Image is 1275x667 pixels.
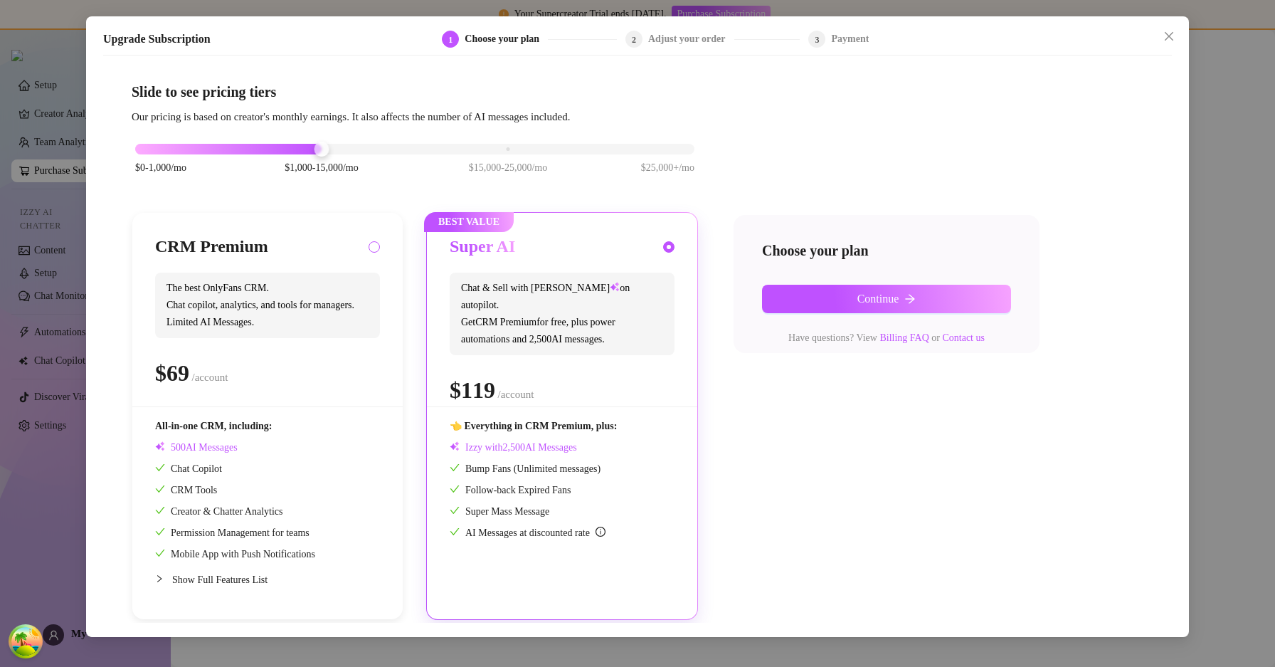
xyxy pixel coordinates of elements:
span: All-in-one CRM, including: [155,421,273,431]
span: Izzy with AI Messages [450,442,577,453]
button: Open Tanstack query devtools [11,627,40,656]
h5: Upgrade Subscription [103,31,211,48]
h3: Super AI [450,236,515,258]
h4: Slide to see pricing tiers [132,82,1143,102]
span: /account [498,389,534,400]
span: check [450,484,460,494]
span: AI Messages at discounted rate [465,527,605,538]
span: 3 [815,35,819,45]
span: Permission Management for teams [155,527,310,538]
span: Creator & Chatter Analytics [155,506,282,517]
button: Close [1158,25,1180,48]
span: check [450,505,460,515]
span: check [155,548,165,558]
span: 👈 Everything in CRM Premium, plus: [450,421,617,431]
div: Payment [831,31,869,48]
a: Billing FAQ [879,332,929,343]
span: Chat Copilot [155,463,222,474]
span: Close [1158,31,1180,42]
div: Choose your plan [465,31,548,48]
span: Super Mass Message [450,506,549,517]
a: Contact us [942,332,985,343]
span: $15,000-25,000/mo [469,160,547,176]
span: Continue [857,293,899,305]
span: arrow-right [904,293,916,305]
span: check [155,484,165,494]
span: check [155,463,165,473]
span: collapsed [155,574,164,583]
span: CRM Tools [155,485,217,495]
span: Chat & Sell with [PERSON_NAME] on autopilot. Get CRM Premium for free, plus power automations and... [450,273,674,355]
button: Continuearrow-right [762,285,1011,313]
span: Have questions? View or [788,332,985,343]
span: Follow-back Expired Fans [450,485,571,495]
h4: Choose your plan [762,241,1011,261]
span: Show Full Features List [172,574,268,585]
span: $ [155,360,189,386]
span: check [450,463,460,473]
span: check [155,505,165,515]
span: Our pricing is based on creator's monthly earnings. It also affects the number of AI messages inc... [132,111,570,122]
span: Bump Fans (Unlimited messages) [450,463,601,474]
span: $0-1,000/mo [135,160,186,176]
span: $1,000-15,000/mo [285,160,358,176]
span: 1 [448,35,453,45]
span: /account [192,372,228,383]
span: info-circle [596,527,605,537]
span: Mobile App with Push Notifications [155,549,315,560]
span: check [450,527,460,537]
span: AI Messages [155,442,238,453]
span: 2 [632,35,636,45]
span: check [155,527,165,537]
span: $ [450,377,495,403]
span: $25,000+/mo [641,160,694,176]
div: Show Full Features List [155,562,380,597]
span: The best OnlyFans CRM. Chat copilot, analytics, and tools for managers. Limited AI Messages. [155,273,380,338]
h3: CRM Premium [155,236,268,258]
span: BEST VALUE [424,212,514,232]
span: close [1163,31,1175,42]
div: Adjust your order [648,31,734,48]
